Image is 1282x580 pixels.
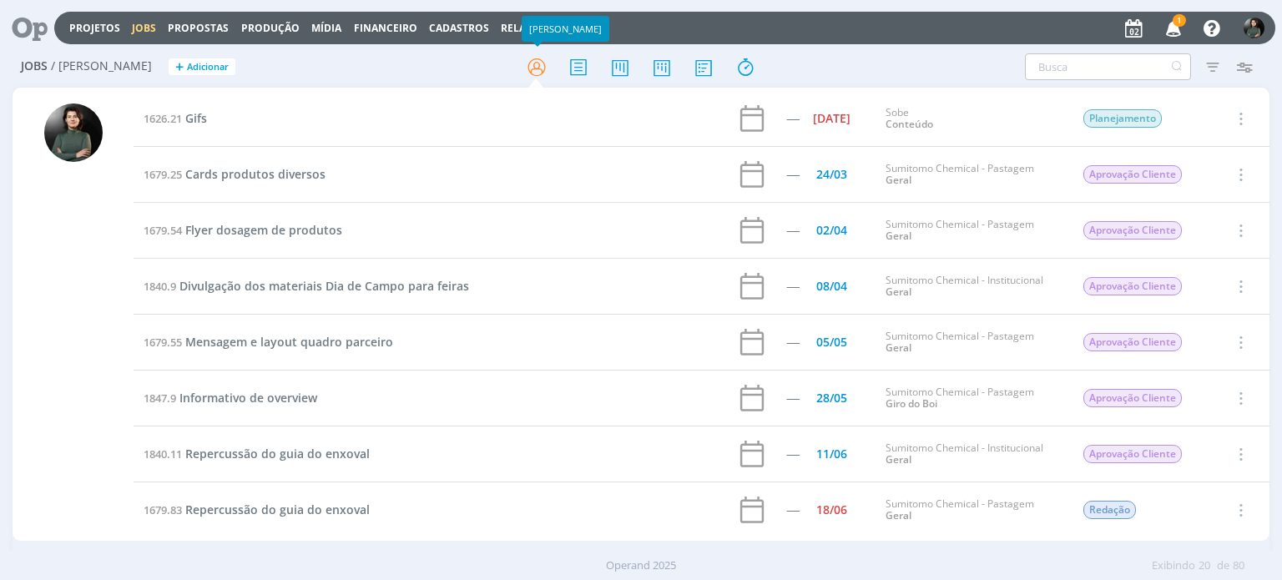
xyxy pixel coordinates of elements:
[1025,53,1191,80] input: Busca
[144,334,393,350] a: 1679.55Mensagem e layout quadro parceiro
[51,59,152,73] span: / [PERSON_NAME]
[886,107,1057,131] div: Sobe
[1243,13,1265,43] button: M
[354,21,417,35] a: Financeiro
[886,386,1057,411] div: Sumitomo Chemical - Pastagem
[1083,389,1182,407] span: Aprovação Cliente
[185,502,370,517] span: Repercussão do guia do enxoval
[816,448,847,460] div: 11/06
[144,446,182,461] span: 1840.11
[886,285,911,299] a: Geral
[886,330,1057,355] div: Sumitomo Chemical - Pastagem
[1083,445,1182,463] span: Aprovação Cliente
[306,22,346,35] button: Mídia
[816,504,847,516] div: 18/06
[21,59,48,73] span: Jobs
[144,279,176,294] span: 1840.9
[886,396,937,411] a: Giro do Boi
[185,446,370,461] span: Repercussão do guia do enxoval
[886,219,1057,243] div: Sumitomo Chemical - Pastagem
[429,21,489,35] span: Cadastros
[144,391,176,406] span: 1847.9
[144,390,317,406] a: 1847.9Informativo de overview
[816,392,847,404] div: 28/05
[144,502,182,517] span: 1679.83
[144,223,182,238] span: 1679.54
[501,21,564,35] a: Relatórios
[132,21,156,35] a: Jobs
[185,334,393,350] span: Mensagem e layout quadro parceiro
[187,62,229,73] span: Adicionar
[241,21,300,35] a: Produção
[179,278,469,294] span: Divulgação dos materiais Dia de Campo para feiras
[886,498,1057,522] div: Sumitomo Chemical - Pastagem
[522,16,609,42] div: [PERSON_NAME]
[786,280,799,292] div: -----
[144,278,469,294] a: 1840.9Divulgação dos materiais Dia de Campo para feiras
[886,163,1057,187] div: Sumitomo Chemical - Pastagem
[179,390,317,406] span: Informativo de overview
[64,22,125,35] button: Projetos
[144,110,207,126] a: 1626.21Gifs
[786,169,799,180] div: -----
[886,173,911,187] a: Geral
[144,446,370,461] a: 1840.11Repercussão do guia do enxoval
[786,336,799,348] div: -----
[185,222,342,238] span: Flyer dosagem de produtos
[496,22,569,35] button: Relatórios
[144,111,182,126] span: 1626.21
[886,452,911,467] a: Geral
[144,502,370,517] a: 1679.83Repercussão do guia do enxoval
[127,22,161,35] button: Jobs
[816,169,847,180] div: 24/03
[311,21,341,35] a: Mídia
[816,280,847,292] div: 08/04
[786,504,799,516] div: -----
[163,22,234,35] button: Propostas
[1217,557,1229,574] span: de
[144,335,182,350] span: 1679.55
[1155,13,1189,43] button: 1
[175,58,184,76] span: +
[1083,501,1136,519] span: Redação
[786,448,799,460] div: -----
[236,22,305,35] button: Produção
[813,113,850,124] div: [DATE]
[1173,14,1186,27] span: 1
[1199,557,1210,574] span: 20
[424,22,494,35] button: Cadastros
[816,336,847,348] div: 05/05
[886,117,933,131] a: Conteúdo
[1083,109,1162,128] span: Planejamento
[1083,333,1182,351] span: Aprovação Cliente
[886,442,1057,467] div: Sumitomo Chemical - Institucional
[1244,18,1264,38] img: M
[816,224,847,236] div: 02/04
[886,508,911,522] a: Geral
[786,224,799,236] div: -----
[1083,165,1182,184] span: Aprovação Cliente
[1083,221,1182,240] span: Aprovação Cliente
[144,166,326,182] a: 1679.25Cards produtos diversos
[1083,277,1182,295] span: Aprovação Cliente
[44,103,103,162] img: M
[185,110,207,126] span: Gifs
[886,229,911,243] a: Geral
[169,58,235,76] button: +Adicionar
[349,22,422,35] button: Financeiro
[69,21,120,35] a: Projetos
[886,275,1057,299] div: Sumitomo Chemical - Institucional
[886,340,911,355] a: Geral
[168,21,229,35] span: Propostas
[786,113,799,124] div: -----
[185,166,326,182] span: Cards produtos diversos
[144,222,342,238] a: 1679.54Flyer dosagem de produtos
[786,392,799,404] div: -----
[144,167,182,182] span: 1679.25
[1233,557,1244,574] span: 80
[1152,557,1195,574] span: Exibindo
